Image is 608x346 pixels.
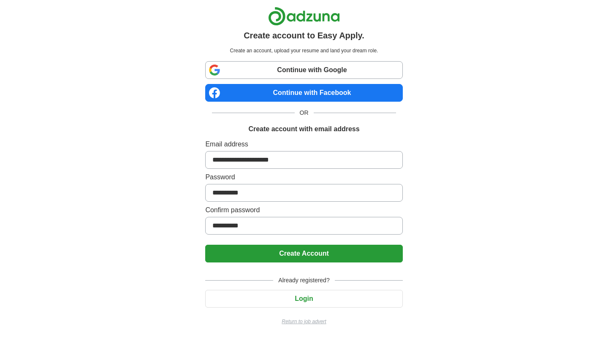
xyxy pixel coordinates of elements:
[205,61,402,79] a: Continue with Google
[205,290,402,308] button: Login
[205,245,402,262] button: Create Account
[248,124,359,134] h1: Create account with email address
[205,84,402,102] a: Continue with Facebook
[295,108,314,117] span: OR
[273,276,334,285] span: Already registered?
[207,47,401,54] p: Create an account, upload your resume and land your dream role.
[205,205,402,215] label: Confirm password
[205,318,402,325] a: Return to job advert
[244,29,364,42] h1: Create account to Easy Apply.
[268,7,340,26] img: Adzuna logo
[205,139,402,149] label: Email address
[205,295,402,302] a: Login
[205,172,402,182] label: Password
